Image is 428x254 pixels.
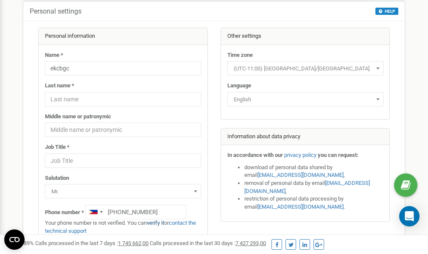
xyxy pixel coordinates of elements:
[86,205,105,219] div: Telephone country code
[244,195,383,211] li: restriction of personal data processing by email .
[45,51,63,59] label: Name *
[4,229,25,250] button: Open CMP widget
[227,61,383,75] span: (UTC-11:00) Pacific/Midway
[30,8,81,15] h5: Personal settings
[45,219,201,235] p: Your phone number is not verified. You can or
[375,8,398,15] button: HELP
[150,240,266,246] span: Calls processed in the last 30 days :
[45,174,69,182] label: Salutation
[244,180,370,194] a: [EMAIL_ADDRESS][DOMAIN_NAME]
[284,152,316,158] a: privacy policy
[118,240,148,246] u: 1 745 662,00
[230,63,380,75] span: (UTC-11:00) Pacific/Midway
[45,113,111,121] label: Middle name or patronymic
[45,209,84,217] label: Phone number *
[45,92,201,106] input: Last name
[221,128,390,145] div: Information about data privacy
[45,184,201,198] span: Mr.
[399,206,420,226] div: Open Intercom Messenger
[227,82,251,90] label: Language
[45,61,201,75] input: Name
[227,51,253,59] label: Time zone
[35,240,148,246] span: Calls processed in the last 7 days :
[318,152,358,158] strong: you can request:
[227,92,383,106] span: English
[45,143,70,151] label: Job Title *
[45,82,74,90] label: Last name *
[235,240,266,246] u: 7 427 293,00
[48,186,198,198] span: Mr.
[257,172,344,178] a: [EMAIL_ADDRESS][DOMAIN_NAME]
[227,152,283,158] strong: In accordance with our
[257,204,344,210] a: [EMAIL_ADDRESS][DOMAIN_NAME]
[221,28,390,45] div: Other settings
[45,123,201,137] input: Middle name or patronymic
[147,220,164,226] a: verify it
[85,205,186,219] input: +1-800-555-55-55
[45,220,196,234] a: contact the technical support
[244,179,383,195] li: removal of personal data by email ,
[230,94,380,106] span: English
[45,154,201,168] input: Job Title
[244,164,383,179] li: download of personal data shared by email ,
[39,28,207,45] div: Personal information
